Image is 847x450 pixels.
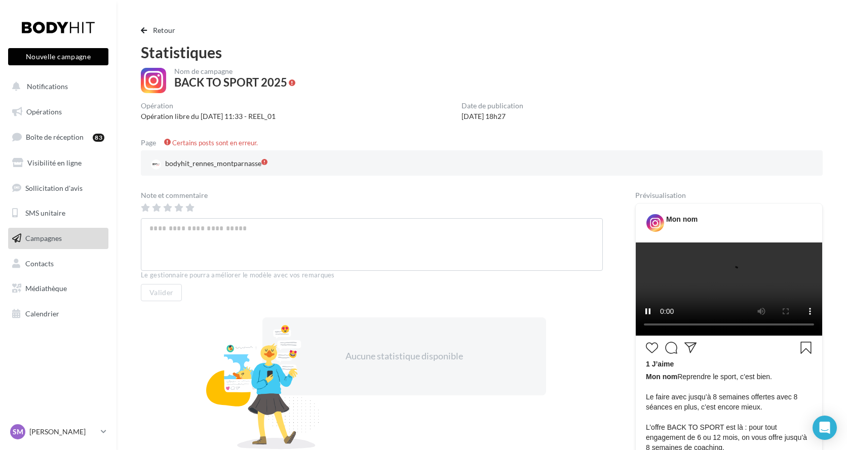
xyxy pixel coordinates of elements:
div: Date de publication [461,102,523,109]
span: Retour [153,26,176,34]
div: [DATE] 18h27 [461,111,523,121]
div: Opération [141,102,276,109]
div: Nom de campagne [174,68,295,75]
button: Nouvelle campagne [8,48,108,65]
a: SMS unitaire [6,202,110,224]
svg: J’aime [646,342,658,354]
p: [PERSON_NAME] [29,427,97,437]
a: Contacts [6,253,110,274]
div: Le gestionnaire pourra améliorer le modèle avec vos remarques [141,271,603,280]
div: Mon nom [666,214,698,224]
span: Opérations [26,107,62,116]
div: 1 J’aime [646,359,812,372]
div: Aucune statistique disponible [295,350,514,363]
span: SM [13,427,23,437]
a: Calendrier [6,303,110,324]
span: Notifications [27,82,68,91]
span: Certains posts sont en erreur. [172,139,258,147]
span: Médiathèque [25,284,67,293]
button: Valider [141,284,182,301]
div: Page [141,139,164,146]
span: Mon nom [646,373,677,381]
div: BACK TO SPORT 2025 [174,77,287,88]
svg: Partager la publication [684,342,697,354]
a: Visibilité en ligne [6,152,110,174]
button: Notifications [6,76,106,97]
div: Opération libre du [DATE] 11:33 - REEL_01 [141,111,276,121]
span: Boîte de réception [26,133,84,141]
div: Note et commentaire [141,192,603,199]
span: Sollicitation d'avis [25,183,83,192]
span: SMS unitaire [25,209,65,217]
a: Boîte de réception83 [6,126,110,148]
a: bodyhit_rennes_montparnasse [149,156,371,172]
svg: Enregistrer [800,342,812,354]
div: Open Intercom Messenger [813,416,837,440]
div: Prévisualisation [635,192,823,199]
a: Médiathèque [6,278,110,299]
a: SM [PERSON_NAME] [8,422,108,441]
button: Retour [141,24,180,36]
a: Opérations [6,101,110,122]
span: Visibilité en ligne [27,158,82,167]
span: Calendrier [25,309,59,318]
a: Campagnes [6,228,110,249]
span: Campagnes [25,234,62,242]
div: Statistiques [141,45,823,60]
svg: Commenter [665,342,677,354]
span: Contacts [25,259,54,268]
a: Sollicitation d'avis [6,178,110,199]
div: 83 [93,134,104,142]
div: bodyhit_rennes_montparnasse [149,156,269,172]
